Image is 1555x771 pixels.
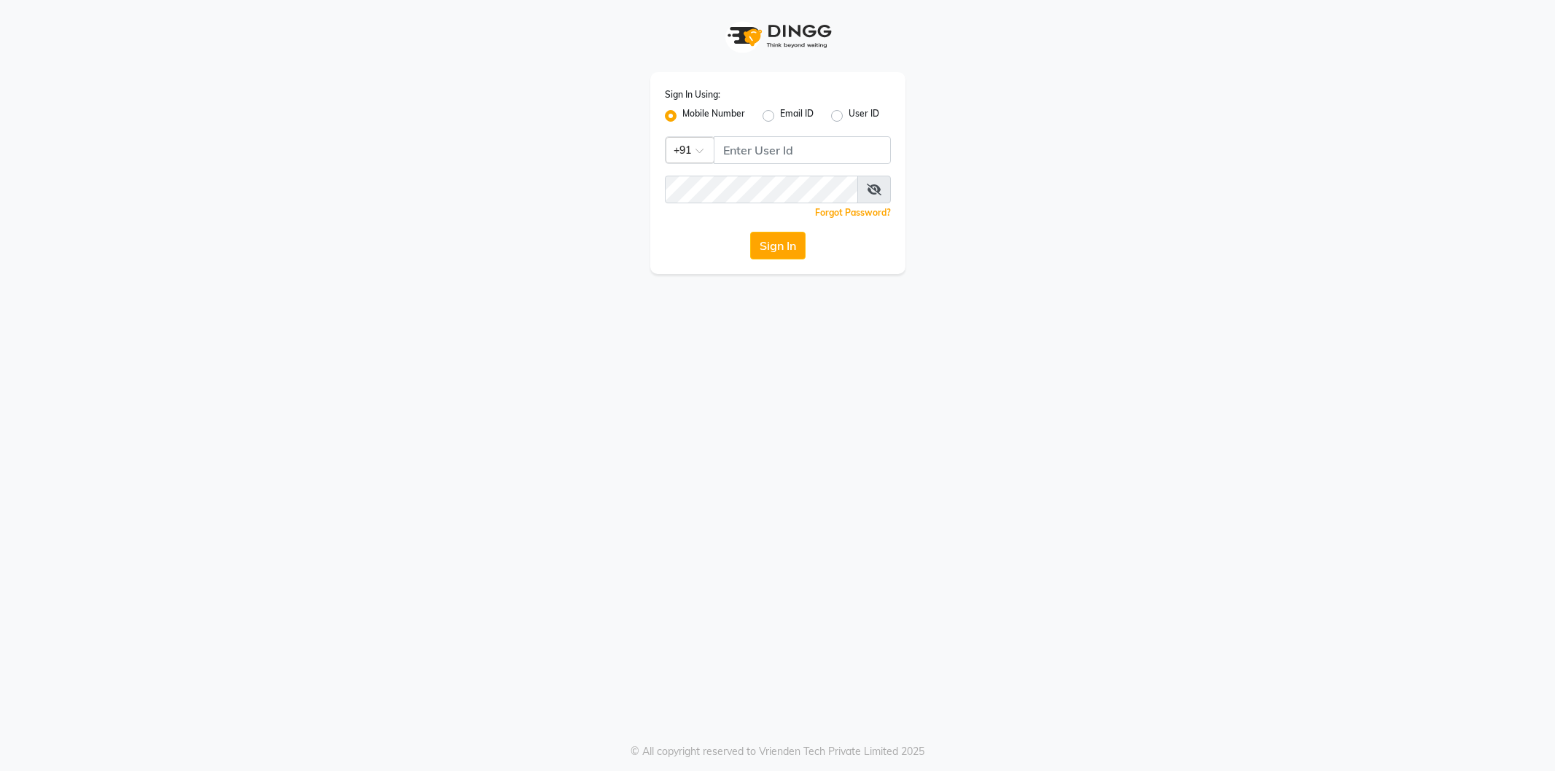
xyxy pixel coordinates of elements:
input: Username [714,136,891,164]
input: Username [665,176,858,203]
button: Sign In [750,232,806,259]
img: logo1.svg [720,15,836,58]
label: User ID [849,107,879,125]
label: Sign In Using: [665,88,720,101]
label: Mobile Number [682,107,745,125]
label: Email ID [780,107,814,125]
a: Forgot Password? [815,207,891,218]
